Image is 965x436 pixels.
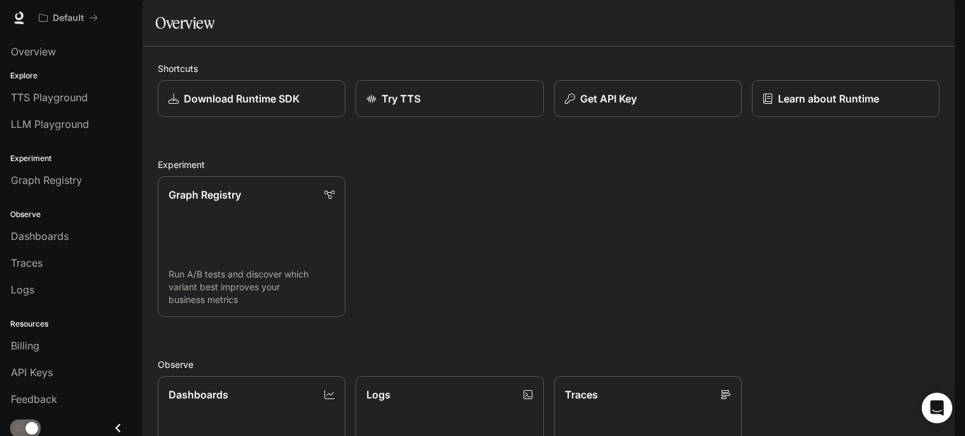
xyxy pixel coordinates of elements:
[33,5,104,31] button: All workspaces
[158,176,345,317] a: Graph RegistryRun A/B tests and discover which variant best improves your business metrics
[158,158,940,171] h2: Experiment
[356,80,543,117] a: Try TTS
[169,187,241,202] p: Graph Registry
[752,80,940,117] a: Learn about Runtime
[565,387,598,402] p: Traces
[554,80,742,117] button: Get API Key
[778,91,879,106] p: Learn about Runtime
[580,91,637,106] p: Get API Key
[366,387,391,402] p: Logs
[169,268,335,306] p: Run A/B tests and discover which variant best improves your business metrics
[382,91,420,106] p: Try TTS
[169,387,228,402] p: Dashboards
[184,91,300,106] p: Download Runtime SDK
[155,10,214,36] h1: Overview
[158,62,940,75] h2: Shortcuts
[922,393,952,423] div: Open Intercom Messenger
[53,13,84,24] p: Default
[158,80,345,117] a: Download Runtime SDK
[158,358,940,371] h2: Observe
